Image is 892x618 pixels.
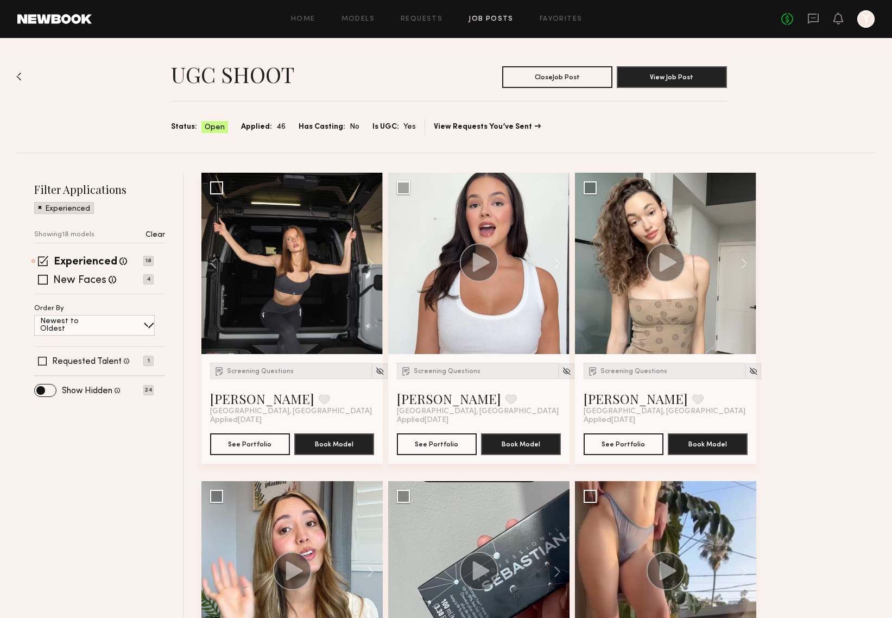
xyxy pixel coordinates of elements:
span: Screening Questions [414,368,480,375]
button: CloseJob Post [502,66,612,88]
img: Unhide Model [749,367,758,376]
img: Unhide Model [375,367,384,376]
span: Status: [171,121,197,133]
span: Applied: [241,121,272,133]
span: No [350,121,359,133]
span: Screening Questions [227,368,294,375]
img: Unhide Model [562,367,571,376]
span: Yes [403,121,416,133]
a: Book Model [294,439,374,448]
label: New Faces [53,275,106,286]
button: View Job Post [617,66,727,88]
p: Newest to Oldest [40,318,105,333]
a: [PERSON_NAME] [397,390,501,407]
a: Models [341,16,375,23]
p: 4 [143,274,154,285]
img: Submission Icon [401,365,412,376]
span: [GEOGRAPHIC_DATA], [GEOGRAPHIC_DATA] [210,407,372,416]
a: Home [291,16,315,23]
button: Book Model [481,433,561,455]
h2: Filter Applications [34,182,165,197]
button: Book Model [668,433,748,455]
div: Applied [DATE] [210,416,374,425]
div: Applied [DATE] [397,416,561,425]
p: 24 [143,385,154,395]
span: 46 [276,121,286,133]
a: View Requests You’ve Sent [434,123,541,131]
img: Submission Icon [214,365,225,376]
p: 1 [143,356,154,366]
p: Clear [145,231,165,239]
button: See Portfolio [584,433,663,455]
button: Book Model [294,433,374,455]
h1: UGC SHOOT [171,61,294,88]
label: Requested Talent [52,357,122,366]
p: Experienced [45,205,90,213]
div: Applied [DATE] [584,416,748,425]
button: See Portfolio [210,433,290,455]
label: Experienced [54,257,117,268]
img: Back to previous page [16,72,22,81]
span: Screening Questions [600,368,667,375]
a: Y [857,10,875,28]
a: Book Model [668,439,748,448]
span: [GEOGRAPHIC_DATA], [GEOGRAPHIC_DATA] [397,407,559,416]
span: Is UGC: [372,121,399,133]
span: [GEOGRAPHIC_DATA], [GEOGRAPHIC_DATA] [584,407,745,416]
p: 18 [143,256,154,266]
a: Job Posts [469,16,514,23]
span: Open [205,122,225,133]
img: Submission Icon [587,365,598,376]
span: Has Casting: [299,121,345,133]
a: Book Model [481,439,561,448]
a: [PERSON_NAME] [210,390,314,407]
p: Showing 18 models [34,231,94,238]
a: Requests [401,16,442,23]
button: See Portfolio [397,433,477,455]
p: Order By [34,305,64,312]
a: [PERSON_NAME] [584,390,688,407]
label: Show Hidden [62,387,112,395]
a: Favorites [540,16,583,23]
